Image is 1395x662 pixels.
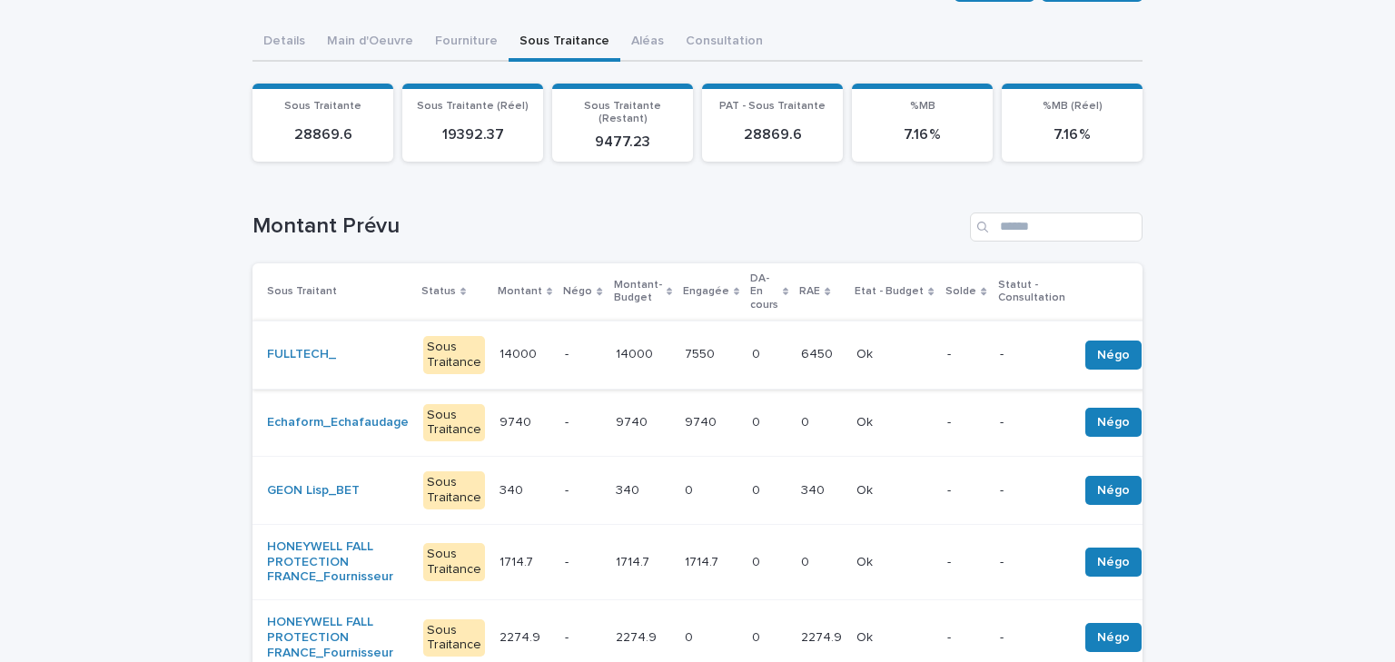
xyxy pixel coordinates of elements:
span: Sous Traitante (Réel) [417,101,529,112]
p: 7.16 % [863,126,982,143]
p: Sous Traitant [267,282,337,301]
p: 340 [801,479,828,499]
p: 14000 [500,343,540,362]
span: Négo [1097,553,1130,571]
div: Sous Traitance [423,619,485,657]
p: Statut - Consultation [998,275,1065,309]
span: %MB [910,101,935,112]
p: 2274.9 [801,627,846,646]
p: Ok [856,479,876,499]
p: 9740 [500,411,535,430]
button: Consultation [675,24,774,62]
p: - [947,630,984,646]
p: Montant-Budget [614,275,662,309]
p: - [1000,347,1064,362]
p: DA-En cours [750,269,778,315]
p: Montant [498,282,542,301]
button: Négo [1085,408,1142,437]
p: - [1000,555,1064,570]
div: Sous Traitance [423,471,485,509]
p: Ok [856,343,876,362]
tr: HONEYWELL FALL PROTECTION FRANCE_Fournisseur Sous Traitance1714.71714.7 -1714.71714.7 1714.71714.... [252,524,1248,599]
p: Status [421,282,456,301]
p: Ok [856,551,876,570]
p: 340 [500,479,527,499]
p: 1714.7 [616,551,653,570]
div: Sous Traitance [423,336,485,374]
p: - [947,555,984,570]
tr: FULLTECH_ Sous Traitance1400014000 -1400014000 75507550 00 64506450 OkOk --NégoSolder [252,321,1248,389]
p: Négo [563,282,592,301]
p: 9740 [685,411,720,430]
span: Sous Traitante [284,101,361,112]
p: 340 [616,479,643,499]
span: Négo [1097,413,1130,431]
p: - [565,347,600,362]
button: Main d'Oeuvre [316,24,424,62]
a: HONEYWELL FALL PROTECTION FRANCE_Fournisseur [267,615,409,660]
p: Ok [856,627,876,646]
div: Sous Traitance [423,404,485,442]
p: Ok [856,411,876,430]
p: 0 [801,411,813,430]
button: Négo [1085,548,1142,577]
span: %MB (Réel) [1043,101,1103,112]
p: 0 [752,479,764,499]
p: 2274.9 [616,627,660,646]
p: 0 [752,627,764,646]
button: Details [252,24,316,62]
p: Solde [945,282,976,301]
tr: GEON Lisp_BET Sous Traitance340340 -340340 00 00 340340 OkOk --NégoSolder [252,457,1248,525]
h1: Montant Prévu [252,213,963,240]
button: Négo [1085,341,1142,370]
span: Négo [1097,346,1130,364]
p: Etat - Budget [855,282,924,301]
a: GEON Lisp_BET [267,483,360,499]
p: 6450 [801,343,836,362]
p: 2274.9 [500,627,544,646]
p: 0 [752,551,764,570]
button: Sous Traitance [509,24,620,62]
p: - [565,630,600,646]
p: 1714.7 [685,551,722,570]
p: RAE [799,282,820,301]
button: Fourniture [424,24,509,62]
p: - [565,415,600,430]
p: 28869.6 [263,126,382,143]
p: 0 [801,551,813,570]
p: 0 [685,479,697,499]
p: - [565,483,600,499]
p: 0 [685,627,697,646]
p: 19392.37 [413,126,532,143]
p: Engagée [683,282,729,301]
p: 28869.6 [713,126,832,143]
p: 14000 [616,343,657,362]
p: - [1000,483,1064,499]
input: Search [970,212,1143,242]
a: FULLTECH_ [267,347,336,362]
p: - [1000,630,1064,646]
p: - [947,415,984,430]
p: 1714.7 [500,551,537,570]
p: 7550 [685,343,718,362]
a: Echaform_Echafaudage [267,415,409,430]
p: 0 [752,343,764,362]
p: - [565,555,600,570]
button: Aléas [620,24,675,62]
p: 7.16 % [1013,126,1132,143]
p: 0 [752,411,764,430]
p: 9740 [616,411,651,430]
div: Sous Traitance [423,543,485,581]
tr: Echaform_Echafaudage Sous Traitance97409740 -97409740 97409740 00 00 OkOk --NégoSolder [252,389,1248,457]
button: Négo [1085,476,1142,505]
span: Négo [1097,481,1130,499]
button: Négo [1085,623,1142,652]
span: Sous Traitante (Restant) [584,101,661,124]
p: 9477.23 [563,133,682,151]
p: - [947,347,984,362]
span: Négo [1097,628,1130,647]
p: - [1000,415,1064,430]
span: PAT - Sous Traitante [719,101,826,112]
p: - [947,483,984,499]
